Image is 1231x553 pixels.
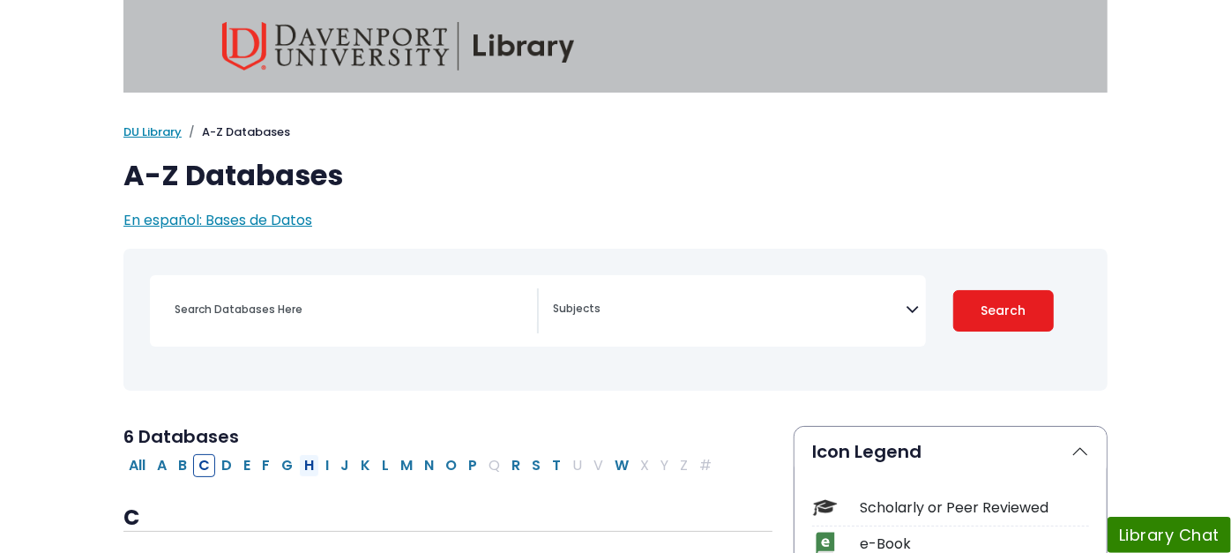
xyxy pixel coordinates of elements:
[526,454,546,477] button: Filter Results S
[463,454,482,477] button: Filter Results P
[335,454,354,477] button: Filter Results J
[395,454,418,477] button: Filter Results M
[152,454,172,477] button: Filter Results A
[123,123,182,140] a: DU Library
[173,454,192,477] button: Filter Results B
[164,296,537,322] input: Search database by title or keyword
[355,454,376,477] button: Filter Results K
[238,454,256,477] button: Filter Results E
[123,123,1108,141] nav: breadcrumb
[182,123,290,141] li: A-Z Databases
[123,210,312,230] a: En español: Bases de Datos
[123,424,239,449] span: 6 Databases
[222,22,575,71] img: Davenport University Library
[795,427,1107,476] button: Icon Legend
[123,505,772,532] h3: C
[419,454,439,477] button: Filter Results N
[860,497,1089,519] div: Scholarly or Peer Reviewed
[123,159,1108,192] h1: A-Z Databases
[320,454,334,477] button: Filter Results I
[193,454,215,477] button: Filter Results C
[813,496,837,519] img: Icon Scholarly or Peer Reviewed
[953,290,1054,332] button: Submit for Search Results
[506,454,526,477] button: Filter Results R
[257,454,275,477] button: Filter Results F
[1108,517,1231,553] button: Library Chat
[123,454,151,477] button: All
[377,454,394,477] button: Filter Results L
[299,454,319,477] button: Filter Results H
[276,454,298,477] button: Filter Results G
[123,454,719,475] div: Alpha-list to filter by first letter of database name
[440,454,462,477] button: Filter Results O
[216,454,237,477] button: Filter Results D
[123,249,1108,391] nav: Search filters
[553,303,906,318] textarea: Search
[609,454,634,477] button: Filter Results W
[547,454,566,477] button: Filter Results T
